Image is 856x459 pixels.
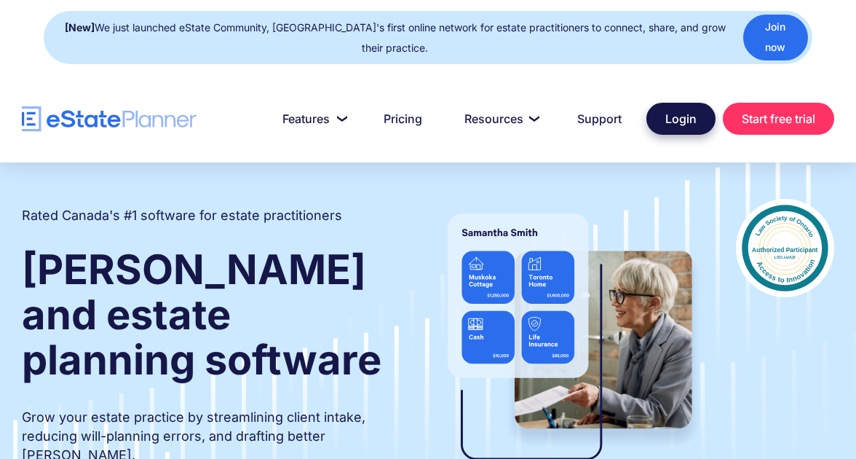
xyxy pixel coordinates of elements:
[22,106,197,132] a: home
[265,104,359,133] a: Features
[58,17,732,58] div: We just launched eState Community, [GEOGRAPHIC_DATA]'s first online network for estate practition...
[22,206,342,225] h2: Rated Canada's #1 software for estate practitioners
[646,103,716,135] a: Login
[22,245,381,385] strong: [PERSON_NAME] and estate planning software
[743,15,808,60] a: Join now
[560,104,639,133] a: Support
[723,103,834,135] a: Start free trial
[447,104,552,133] a: Resources
[366,104,440,133] a: Pricing
[65,21,95,34] strong: [New]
